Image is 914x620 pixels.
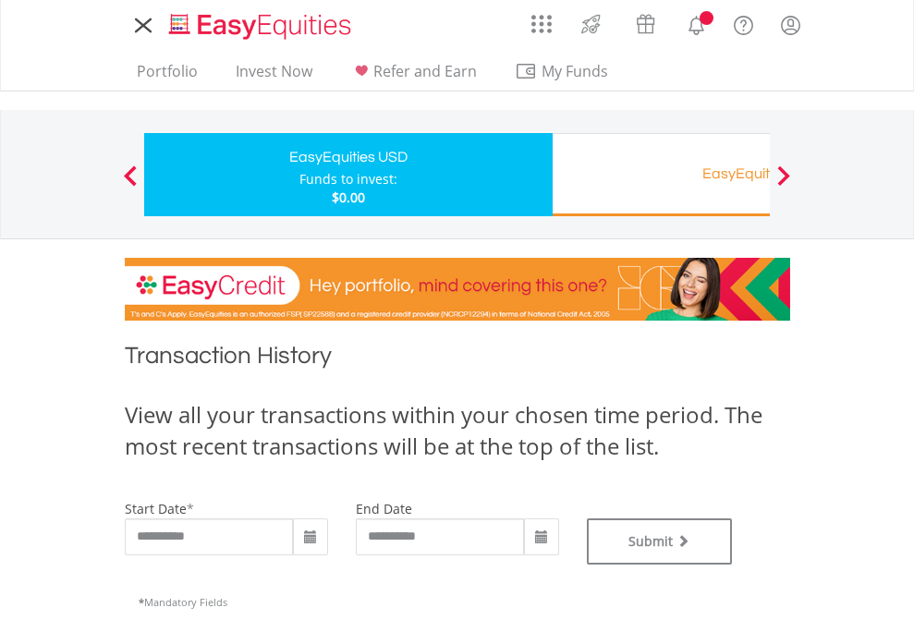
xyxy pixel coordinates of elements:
button: Submit [587,518,733,565]
span: $0.00 [332,188,365,206]
div: EasyEquities USD [155,144,542,170]
div: Funds to invest: [299,170,397,188]
button: Next [765,175,802,193]
h1: Transaction History [125,339,790,381]
img: EasyEquities_Logo.png [165,11,359,42]
img: vouchers-v2.svg [630,9,661,39]
a: AppsGrid [519,5,564,34]
a: My Profile [767,5,814,45]
img: grid-menu-icon.svg [531,14,552,34]
label: end date [356,500,412,517]
span: Mandatory Fields [139,595,227,609]
a: Refer and Earn [343,62,484,91]
div: View all your transactions within your chosen time period. The most recent transactions will be a... [125,399,790,463]
a: Vouchers [618,5,673,39]
a: FAQ's and Support [720,5,767,42]
span: My Funds [515,59,636,83]
img: thrive-v2.svg [576,9,606,39]
label: start date [125,500,187,517]
button: Previous [112,175,149,193]
span: Refer and Earn [373,61,477,81]
a: Portfolio [129,62,205,91]
a: Home page [162,5,359,42]
a: Notifications [673,5,720,42]
a: Invest Now [228,62,320,91]
img: EasyCredit Promotion Banner [125,258,790,321]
